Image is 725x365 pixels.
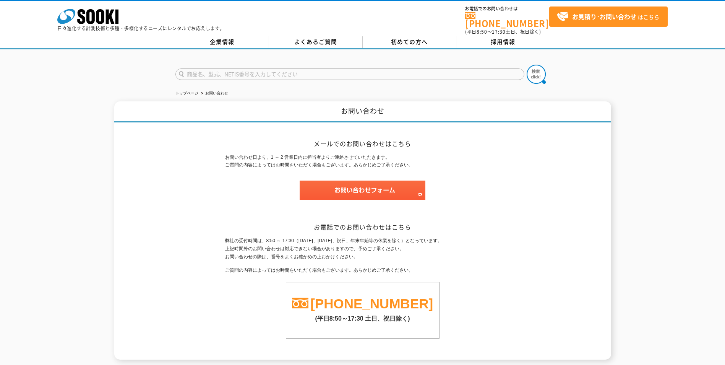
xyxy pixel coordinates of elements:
[175,91,198,95] a: トップページ
[465,12,549,28] a: [PHONE_NUMBER]
[456,36,550,48] a: 採用情報
[300,181,425,200] img: お問い合わせフォーム
[114,101,611,122] h1: お問い合わせ
[286,311,439,323] p: (平日8:50～17:30 土日、祝日除く)
[310,296,433,311] a: [PHONE_NUMBER]
[175,36,269,48] a: 企業情報
[225,140,500,148] h2: メールでのお問い合わせはこちら
[363,36,456,48] a: 初めての方へ
[225,153,500,169] p: お問い合わせ日より、1 ～ 2 営業日内に担当者よりご連絡させていただきます。 ご質問の内容によってはお時間をいただく場合もございます。あらかじめご了承ください。
[199,90,228,98] li: お問い合わせ
[175,68,524,80] input: 商品名、型式、NETIS番号を入力してください
[557,11,659,23] span: はこちら
[225,237,500,261] p: 弊社の受付時間は、8:50 ～ 17:30（[DATE]、[DATE]、祝日、年末年始等の休業を除く）となっています。 上記時間外のお問い合わせは対応できない場合がありますので、予めご了承くださ...
[269,36,363,48] a: よくあるご質問
[391,37,428,46] span: 初めての方へ
[527,65,546,84] img: btn_search.png
[300,193,425,199] a: お問い合わせフォーム
[572,12,636,21] strong: お見積り･お問い合わせ
[225,266,500,274] p: ご質問の内容によってはお時間をいただく場合もございます。あらかじめご了承ください。
[57,26,225,31] p: 日々進化する計測技術と多種・多様化するニーズにレンタルでお応えします。
[465,7,549,11] span: お電話でのお問い合わせは
[549,7,668,27] a: お見積り･お問い合わせはこちら
[477,28,487,35] span: 8:50
[465,28,541,35] span: (平日 ～ 土日、祝日除く)
[492,28,506,35] span: 17:30
[225,223,500,231] h2: お電話でのお問い合わせはこちら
